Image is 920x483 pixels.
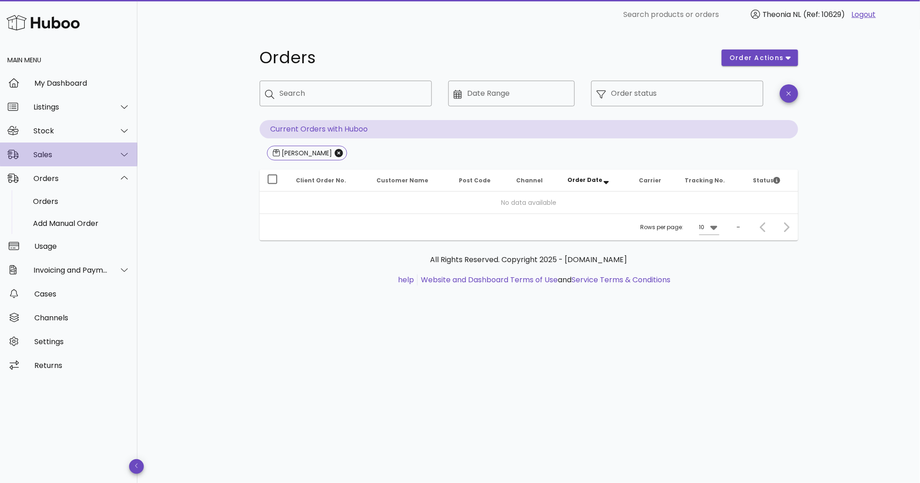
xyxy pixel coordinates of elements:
[33,126,108,135] div: Stock
[762,9,801,20] span: Theonia NL
[34,290,130,298] div: Cases
[335,149,343,157] button: Close
[421,274,558,285] a: Website and Dashboard Terms of Use
[34,79,130,88] div: My Dashboard
[852,9,876,20] a: Logout
[678,170,746,192] th: Tracking No.
[509,170,560,192] th: Channel
[377,176,429,184] span: Customer Name
[34,337,130,346] div: Settings
[418,274,670,285] li: and
[370,170,452,192] th: Customer Name
[804,9,845,20] span: (Ref: 10629)
[699,223,705,231] div: 10
[737,223,740,231] div: –
[33,197,130,206] div: Orders
[6,13,80,33] img: Huboo Logo
[289,170,370,192] th: Client Order No.
[746,170,798,192] th: Status
[516,176,543,184] span: Channel
[572,274,670,285] a: Service Terms & Conditions
[260,49,711,66] h1: Orders
[33,150,108,159] div: Sales
[34,242,130,251] div: Usage
[280,148,332,158] div: [PERSON_NAME]
[34,361,130,370] div: Returns
[729,53,784,63] span: order actions
[685,176,725,184] span: Tracking No.
[33,266,108,274] div: Invoicing and Payments
[560,170,631,192] th: Order Date: Sorted descending. Activate to remove sorting.
[639,176,661,184] span: Carrier
[641,214,719,241] div: Rows per page:
[398,274,414,285] a: help
[33,103,108,111] div: Listings
[296,176,347,184] span: Client Order No.
[260,192,798,214] td: No data available
[260,120,798,138] p: Current Orders with Huboo
[459,176,490,184] span: Post Code
[267,254,791,265] p: All Rights Reserved. Copyright 2025 - [DOMAIN_NAME]
[631,170,677,192] th: Carrier
[753,176,780,184] span: Status
[722,49,798,66] button: order actions
[33,174,108,183] div: Orders
[34,313,130,322] div: Channels
[567,176,602,184] span: Order Date
[452,170,509,192] th: Post Code
[33,219,130,228] div: Add Manual Order
[699,220,719,235] div: 10Rows per page:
